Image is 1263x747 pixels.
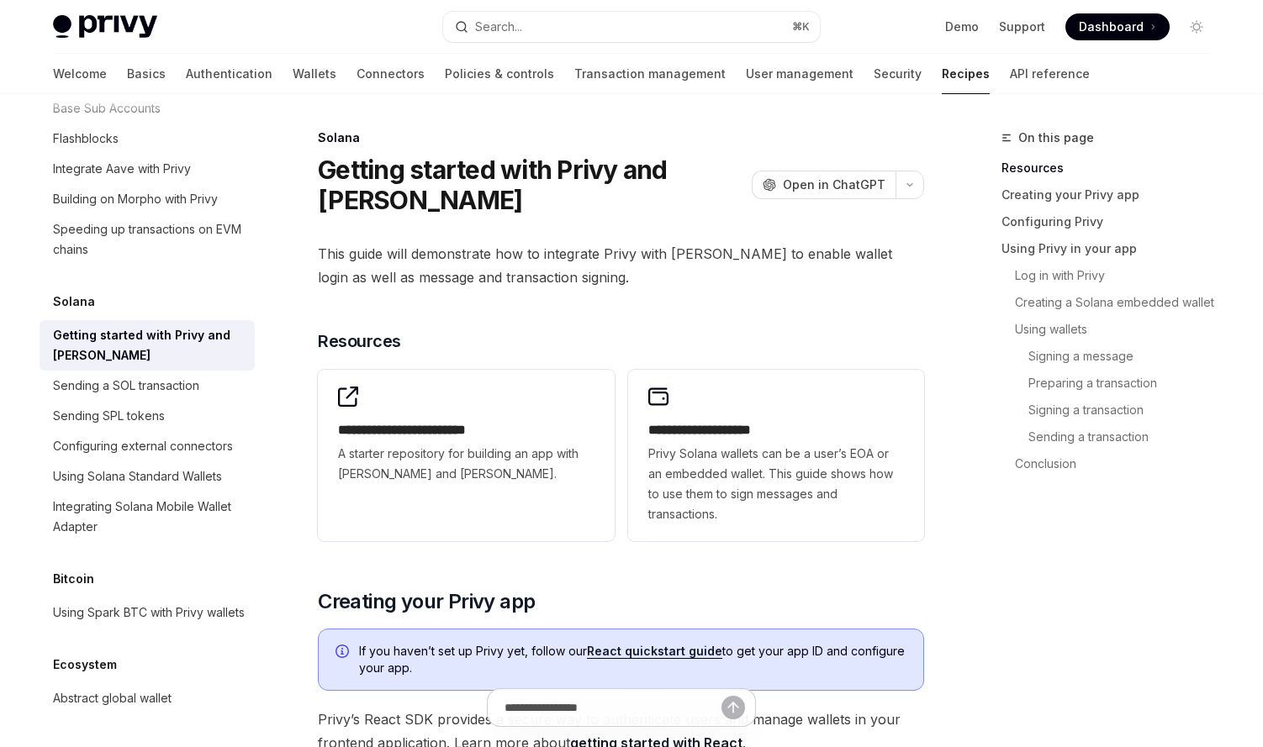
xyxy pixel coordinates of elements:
[53,688,172,708] div: Abstract global wallet
[336,644,352,661] svg: Info
[1028,397,1223,423] a: Signing a transaction
[40,154,255,184] a: Integrate Aave with Privy
[53,325,245,366] div: Getting started with Privy and [PERSON_NAME]
[1015,316,1223,343] a: Using wallets
[40,320,255,371] a: Getting started with Privy and [PERSON_NAME]
[318,329,401,353] span: Resources
[445,54,554,94] a: Policies & controls
[1015,450,1223,477] a: Conclusion
[1001,181,1223,208] a: Creating your Privy app
[746,54,853,94] a: User management
[1018,128,1094,148] span: On this page
[752,171,896,199] button: Open in ChatGPT
[1065,13,1170,40] a: Dashboard
[40,492,255,542] a: Integrating Solana Mobile Wallet Adapter
[359,643,906,676] span: If you haven’t set up Privy yet, follow our to get your app ID and configure your app.
[318,155,745,215] h1: Getting started with Privy and [PERSON_NAME]
[574,54,726,94] a: Transaction management
[475,17,522,37] div: Search...
[1015,289,1223,316] a: Creating a Solana embedded wallet
[1015,262,1223,289] a: Log in with Privy
[648,444,904,524] span: Privy Solana wallets can be a user’s EOA or an embedded wallet. This guide shows how to use them ...
[53,655,117,675] h5: Ecosystem
[293,54,336,94] a: Wallets
[186,54,272,94] a: Authentication
[53,292,95,312] h5: Solana
[1028,343,1223,370] a: Signing a message
[53,129,119,149] div: Flashblocks
[53,219,245,260] div: Speeding up transactions on EVM chains
[40,683,255,713] a: Abstract global wallet
[53,569,94,589] h5: Bitcoin
[721,696,745,719] button: Send message
[53,497,245,537] div: Integrating Solana Mobile Wallet Adapter
[318,242,924,289] span: This guide will demonstrate how to integrate Privy with [PERSON_NAME] to enable wallet login as w...
[53,376,199,396] div: Sending a SOL transaction
[999,18,1045,35] a: Support
[53,602,245,623] div: Using Spark BTC with Privy wallets
[40,597,255,628] a: Using Spark BTC with Privy wallets
[127,54,166,94] a: Basics
[40,401,255,431] a: Sending SPL tokens
[357,54,425,94] a: Connectors
[628,370,924,541] a: **** **** **** *****Privy Solana wallets can be a user’s EOA or an embedded wallet. This guide sh...
[40,461,255,492] a: Using Solana Standard Wallets
[53,159,191,179] div: Integrate Aave with Privy
[942,54,990,94] a: Recipes
[40,124,255,154] a: Flashblocks
[1079,18,1144,35] span: Dashboard
[792,20,810,34] span: ⌘ K
[338,444,594,484] span: A starter repository for building an app with [PERSON_NAME] and [PERSON_NAME].
[874,54,922,94] a: Security
[1028,423,1223,450] a: Sending a transaction
[1028,370,1223,397] a: Preparing a transaction
[40,371,255,401] a: Sending a SOL transaction
[53,15,157,39] img: light logo
[53,466,222,487] div: Using Solana Standard Wallets
[318,129,924,146] div: Solana
[1001,155,1223,181] a: Resources
[587,644,722,659] a: React quickstart guide
[1001,208,1223,235] a: Configuring Privy
[53,189,218,209] div: Building on Morpho with Privy
[783,176,885,193] span: Open in ChatGPT
[443,12,820,42] button: Search...⌘K
[40,214,255,265] a: Speeding up transactions on EVM chains
[1001,235,1223,262] a: Using Privy in your app
[53,54,107,94] a: Welcome
[53,436,233,456] div: Configuring external connectors
[1010,54,1090,94] a: API reference
[53,406,165,426] div: Sending SPL tokens
[40,431,255,461] a: Configuring external connectors
[40,184,255,214] a: Building on Morpho with Privy
[945,18,979,35] a: Demo
[1183,13,1210,40] button: Toggle dark mode
[318,588,535,615] span: Creating your Privy app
